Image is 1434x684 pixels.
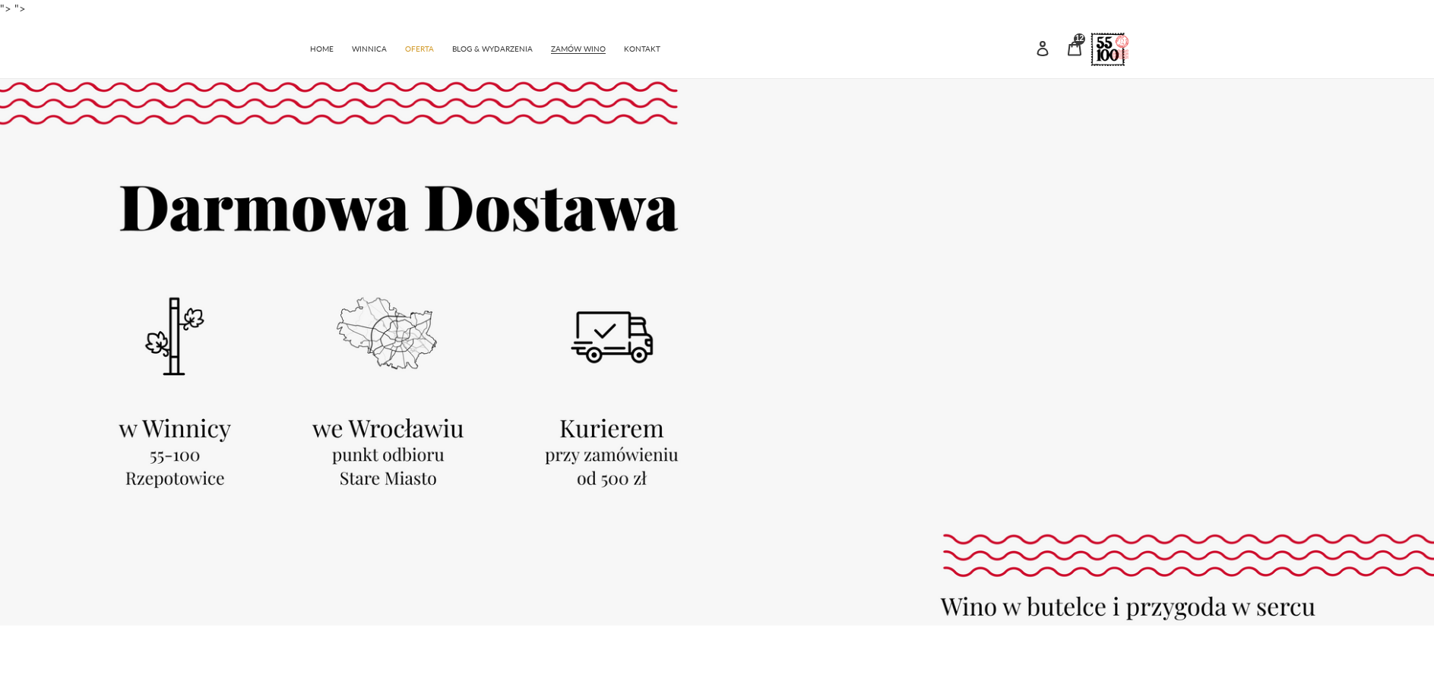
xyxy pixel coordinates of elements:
[624,44,660,54] span: KONTAKT
[344,36,394,58] a: WINNICA
[302,36,341,58] a: HOME
[452,44,533,54] span: BLOG & WYDARZENIA
[445,36,540,58] a: BLOG & WYDARZENIA
[1075,35,1084,43] span: 12
[543,36,613,58] a: ZAMÓW WINO
[397,36,442,58] a: OFERTA
[310,44,334,54] span: HOME
[405,44,434,54] span: OFERTA
[551,44,606,54] span: ZAMÓW WINO
[1059,31,1091,64] a: 12
[616,36,668,58] a: KONTAKT
[352,44,387,54] span: WINNICA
